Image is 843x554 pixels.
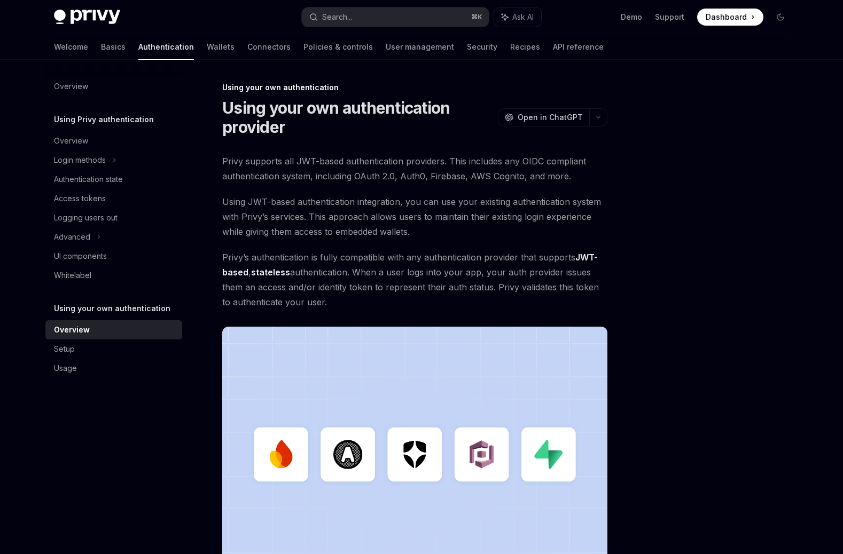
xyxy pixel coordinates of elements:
[207,34,235,60] a: Wallets
[471,13,482,21] span: ⌘ K
[222,250,607,310] span: Privy’s authentication is fully compatible with any authentication provider that supports , authe...
[54,192,106,205] div: Access tokens
[494,7,541,27] button: Ask AI
[222,154,607,184] span: Privy supports all JWT-based authentication providers. This includes any OIDC compliant authentic...
[706,12,747,22] span: Dashboard
[54,231,90,243] div: Advanced
[222,194,607,239] span: Using JWT-based authentication integration, you can use your existing authentication system with ...
[697,9,763,26] a: Dashboard
[54,302,170,315] h5: Using your own authentication
[101,34,126,60] a: Basics
[45,266,182,285] a: Whitelabel
[54,34,88,60] a: Welcome
[45,208,182,227] a: Logging users out
[222,82,607,93] div: Using your own authentication
[54,362,77,375] div: Usage
[772,9,789,26] button: Toggle dark mode
[54,343,75,355] div: Setup
[45,320,182,339] a: Overview
[45,247,182,266] a: UI components
[303,34,373,60] a: Policies & controls
[553,34,604,60] a: API reference
[54,269,91,282] div: Whitelabel
[467,34,497,60] a: Security
[54,113,154,126] h5: Using Privy authentication
[54,154,106,167] div: Login methods
[518,112,583,123] span: Open in ChatGPT
[54,323,90,336] div: Overview
[386,34,454,60] a: User management
[54,250,107,263] div: UI components
[510,34,540,60] a: Recipes
[138,34,194,60] a: Authentication
[45,77,182,96] a: Overview
[302,7,489,27] button: Search...⌘K
[512,12,534,22] span: Ask AI
[54,211,118,224] div: Logging users out
[54,134,88,147] div: Overview
[222,98,494,137] h1: Using your own authentication provider
[251,267,290,278] a: stateless
[655,12,684,22] a: Support
[54,173,123,186] div: Authentication state
[621,12,642,22] a: Demo
[45,189,182,208] a: Access tokens
[247,34,291,60] a: Connectors
[498,108,589,126] button: Open in ChatGPT
[54,10,120,25] img: dark logo
[322,11,352,23] div: Search...
[45,359,182,378] a: Usage
[45,131,182,151] a: Overview
[45,339,182,359] a: Setup
[54,80,88,93] div: Overview
[45,170,182,189] a: Authentication state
